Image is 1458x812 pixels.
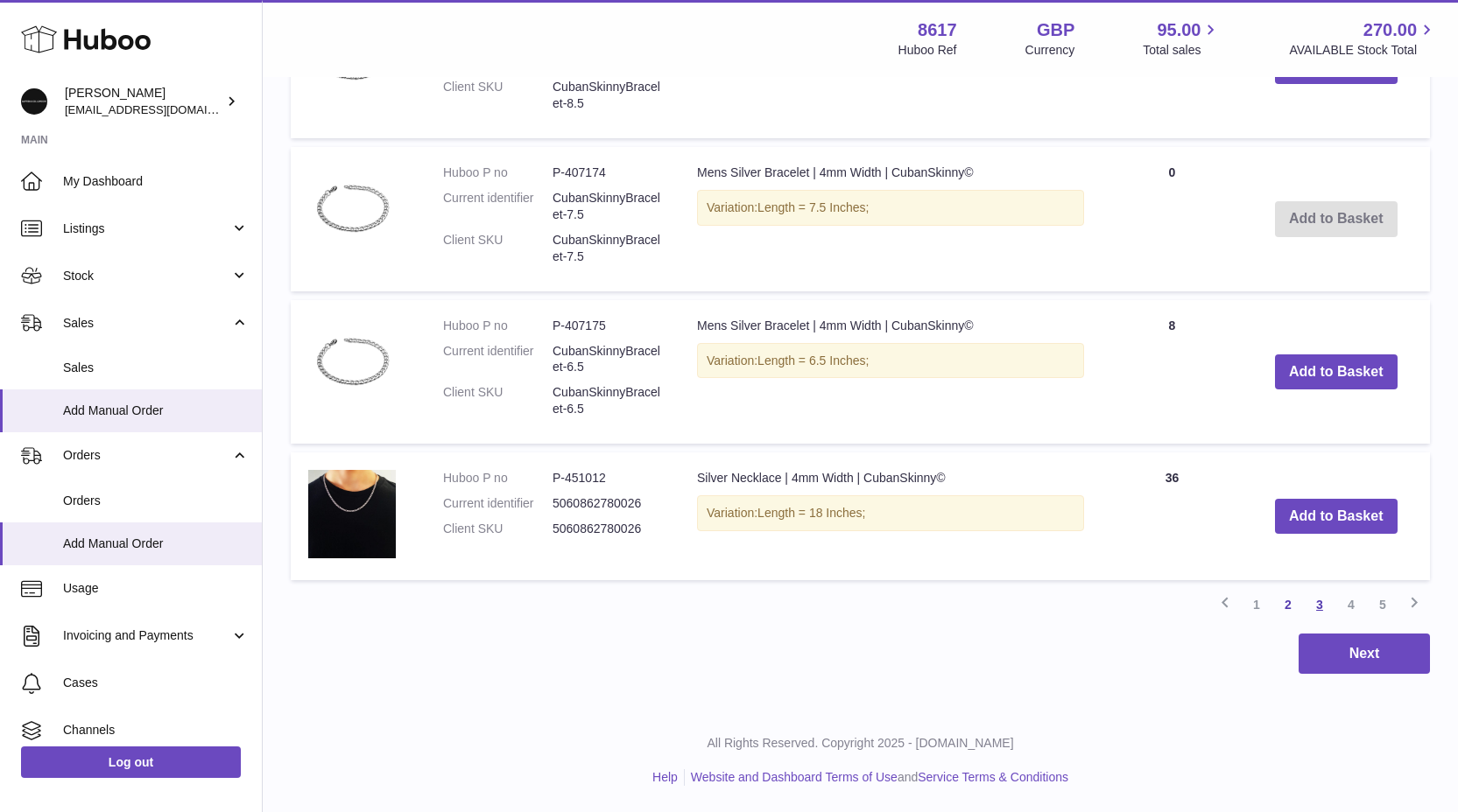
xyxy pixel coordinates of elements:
[443,470,553,486] dt: Huboo P no
[1102,147,1242,290] td: 0
[1367,589,1398,620] a: 5
[757,353,869,367] span: Length = 6.5 Inches;
[63,675,249,691] span: Cases
[652,770,678,784] a: Help
[443,190,553,223] dt: Current identifier
[63,447,230,464] span: Orders
[1275,499,1398,535] button: Add to Basket
[308,164,396,252] img: Mens Silver Bracelet | 4mm Width | CubanSkinny©
[63,315,230,332] span: Sales
[21,746,241,778] a: Log out
[308,318,396,405] img: Mens Silver Bracelet | 4mm Width | CubanSkinny©
[697,343,1084,379] div: Variation:
[1143,18,1221,59] a: 95.00 Total sales
[1143,42,1221,59] span: Total sales
[691,770,898,784] a: Website and Dashboard Terms of Use
[553,470,662,486] dd: P-451012
[1304,589,1335,620] a: 3
[1363,18,1417,42] span: 270.00
[1025,42,1075,59] div: Currency
[553,232,662,265] dd: CubanSkinnyBracelet-7.5
[757,506,865,520] span: Length = 18 Inches;
[1289,42,1437,59] span: AVAILABLE Stock Total
[685,769,1068,786] li: and
[65,102,257,116] span: [EMAIL_ADDRESS][DOMAIN_NAME]
[63,402,249,419] span: Add Manual Order
[898,42,957,59] div: Huboo Ref
[443,318,553,334] dt: Huboo P no
[697,190,1084,226] div: Variation:
[553,318,662,334] dd: P-407175
[443,232,553,265] dt: Client SKU
[63,268,230,284] span: Stock
[553,190,662,223] dd: CubanSkinnyBracelet-7.5
[443,79,553,112] dt: Client SKU
[553,79,662,112] dd: CubanSkinnyBracelet-8.5
[1299,633,1430,675] button: Next
[21,88,47,115] img: hello@alfredco.com
[443,164,553,181] dt: Huboo P no
[680,452,1102,580] td: Silver Necklace | 4mm Width | CubanSkinny©
[553,164,662,181] dd: P-407174
[308,470,396,558] img: Silver Necklace | 4mm Width | CubanSkinny©
[277,735,1444,752] p: All Rights Reserved. Copyright 2025 - [DOMAIN_NAME]
[65,85,222,118] div: [PERSON_NAME]
[553,343,662,376] dd: CubanSkinnyBracelet-6.5
[757,200,869,214] span: Length = 7.5 Inches;
[1241,589,1272,620] a: 1
[63,360,249,376] span: Sales
[443,384,553,417] dt: Client SKU
[1335,589,1367,620] a: 4
[63,722,249,738] span: Channels
[1272,589,1304,620] a: 2
[553,384,662,417] dd: CubanSkinnyBracelet-6.5
[1037,18,1074,42] strong: GBP
[1289,18,1437,59] a: 270.00 AVAILABLE Stock Total
[918,770,1068,784] a: Service Terms & Conditions
[1102,300,1242,444] td: 8
[63,493,249,509] span: Orders
[63,627,230,644] span: Invoicing and Payments
[63,580,249,597] span: Usage
[697,495,1084,531] div: Variation:
[1275,354,1398,390] button: Add to Basket
[918,18,957,42] strong: 8617
[63,173,249,190] span: My Dashboard
[443,495,553,512] dt: Current identifier
[443,343,553,376] dt: Current identifier
[553,521,662,537] dd: 5060862780026
[1102,452,1242,580] td: 36
[63,220,230,237] span: Listings
[63,535,249,552] span: Add Manual Order
[680,147,1102,290] td: Mens Silver Bracelet | 4mm Width | CubanSkinny©
[1157,18,1201,42] span: 95.00
[443,521,553,537] dt: Client SKU
[680,300,1102,444] td: Mens Silver Bracelet | 4mm Width | CubanSkinny©
[553,495,662,512] dd: 5060862780026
